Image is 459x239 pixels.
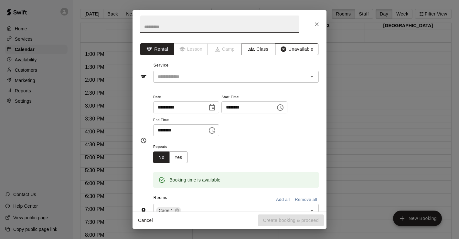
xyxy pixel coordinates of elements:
[156,207,176,214] span: Cage 1
[153,93,219,102] span: Date
[156,207,181,214] div: Cage 1
[206,101,219,114] button: Choose date, selected date is Oct 12, 2025
[140,73,147,80] svg: Service
[293,195,319,205] button: Remove all
[311,18,323,30] button: Close
[208,43,242,55] span: Camps can only be created in the Services page
[275,43,318,55] button: Unavailable
[221,93,287,102] span: Start Time
[153,116,219,125] span: End Time
[272,195,293,205] button: Add all
[169,151,187,163] button: Yes
[154,195,167,200] span: Rooms
[169,174,220,186] div: Booking time is available
[274,101,287,114] button: Choose time, selected time is 3:15 PM
[307,72,316,81] button: Open
[140,43,174,55] button: Rental
[154,63,169,68] span: Service
[241,43,275,55] button: Class
[153,143,193,151] span: Repeats
[307,206,316,215] button: Open
[153,151,170,163] button: No
[140,137,147,144] svg: Timing
[153,151,187,163] div: outlined button group
[174,43,208,55] span: Lessons must be created in the Services page first
[140,207,147,214] svg: Rooms
[135,214,156,226] button: Cancel
[206,124,219,137] button: Choose time, selected time is 3:45 PM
